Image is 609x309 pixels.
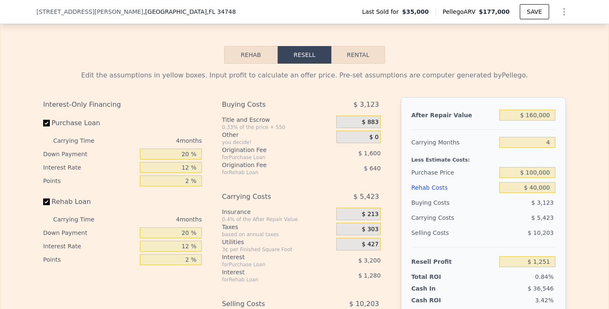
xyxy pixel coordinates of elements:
[222,208,333,216] div: Insurance
[532,199,554,206] span: $ 3,123
[222,238,333,246] div: Utilities
[43,194,137,209] label: Rehab Loan
[222,97,315,112] div: Buying Costs
[222,124,333,131] div: 0.33% of the price + 550
[556,3,573,20] button: Show Options
[43,239,137,253] div: Interest Rate
[443,8,479,16] span: Pellego ARV
[222,139,333,146] div: you decide!
[411,210,464,225] div: Carrying Costs
[369,134,379,141] span: $ 0
[222,169,315,176] div: for Rehab Loan
[111,213,202,226] div: 4 months
[362,211,379,218] span: $ 213
[411,165,496,180] div: Purchase Price
[358,272,380,279] span: $ 1,280
[358,150,380,157] span: $ 1,600
[222,223,333,231] div: Taxes
[43,253,137,266] div: Points
[222,131,333,139] div: Other
[520,4,549,19] button: SAVE
[143,8,236,16] span: , [GEOGRAPHIC_DATA]
[43,147,137,161] div: Down Payment
[354,97,379,112] span: $ 3,123
[411,284,464,293] div: Cash In
[43,174,137,188] div: Points
[222,231,333,238] div: based on annual taxes
[358,257,380,264] span: $ 3,200
[411,180,496,195] div: Rehab Costs
[222,161,315,169] div: Origination Fee
[528,285,554,292] span: $ 36,546
[411,150,555,165] div: Less Estimate Costs:
[362,241,379,248] span: $ 427
[43,70,566,80] div: Edit the assumptions in yellow boxes. Input profit to calculate an offer price. Pre-set assumptio...
[535,273,554,280] span: 0.84%
[53,134,108,147] div: Carrying Time
[362,8,402,16] span: Last Sold for
[222,216,333,223] div: 0.4% of the After Repair Value
[479,8,510,15] span: $177,000
[411,296,472,304] div: Cash ROI
[331,46,385,64] button: Rental
[222,154,315,161] div: for Purchase Loan
[278,46,331,64] button: Resell
[362,118,379,126] span: $ 883
[222,146,315,154] div: Origination Fee
[222,276,315,283] div: for Rehab Loan
[222,189,315,204] div: Carrying Costs
[354,189,379,204] span: $ 5,423
[364,165,381,172] span: $ 640
[43,97,202,112] div: Interest-Only Financing
[402,8,429,16] span: $35,000
[411,135,496,150] div: Carrying Months
[43,161,137,174] div: Interest Rate
[43,226,137,239] div: Down Payment
[411,108,496,123] div: After Repair Value
[411,225,496,240] div: Selling Costs
[528,229,554,236] span: $ 10,203
[362,226,379,233] span: $ 303
[207,8,236,15] span: , FL 34748
[411,273,464,281] div: Total ROI
[222,268,315,276] div: Interest
[222,253,315,261] div: Interest
[532,214,554,221] span: $ 5,423
[224,46,278,64] button: Rehab
[222,246,333,253] div: 3¢ per Finished Square Foot
[411,254,496,269] div: Resell Profit
[411,195,496,210] div: Buying Costs
[222,116,333,124] div: Title and Escrow
[43,116,137,131] label: Purchase Loan
[222,261,315,268] div: for Purchase Loan
[535,297,554,304] span: 3.42%
[43,198,50,205] input: Rehab Loan
[36,8,143,16] span: [STREET_ADDRESS][PERSON_NAME]
[43,120,50,126] input: Purchase Loan
[111,134,202,147] div: 4 months
[53,213,108,226] div: Carrying Time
